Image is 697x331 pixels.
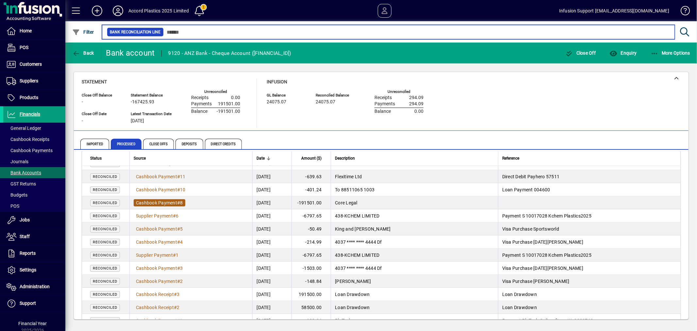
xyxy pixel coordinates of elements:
td: -639.63 [291,170,331,183]
div: Source [134,155,248,162]
span: Reconciled [93,292,117,297]
span: [PERSON_NAME] [335,279,371,284]
span: Loan Drawdown [335,305,370,310]
span: 5 [180,226,183,232]
span: Reconciled [93,305,117,310]
span: Suppliers [20,78,38,83]
span: Payment S 10017028 Kchem Plastics2025 [502,213,591,218]
span: 11 [180,174,186,179]
span: Visa Purchase Sportsworld [502,226,559,232]
span: Latest Transaction Date [131,112,172,116]
a: Cashbook Receipt#3 [134,291,182,298]
span: 8 [180,200,183,205]
span: 2 [180,279,183,284]
td: -148.84 [291,275,331,288]
span: Reports [20,251,36,256]
span: # [177,318,180,323]
button: More Options [649,47,692,59]
a: Bank Accounts [3,167,65,178]
span: Cashbook Payment [136,226,177,232]
span: 3 [180,266,183,271]
span: To 88511065 1003 [335,187,374,192]
span: Filter [72,29,94,35]
span: Close Off [565,50,596,56]
a: Cashbook Payment#2 [134,278,185,285]
span: Close Offs [143,139,174,149]
td: -120.94 [291,314,331,327]
td: [DATE] [252,275,291,288]
span: # [173,253,176,258]
span: Products [20,95,38,100]
td: [DATE] [252,262,291,275]
span: Back [72,50,94,56]
span: 1 [176,253,178,258]
span: Budgets [7,192,27,198]
span: Close Off Balance [82,93,121,97]
a: Supplier Payment#1 [134,252,181,259]
span: Deposits [175,139,203,149]
span: Cashbook Payment [136,239,177,245]
span: Loan Payment 004600 [502,187,550,192]
label: Unreconciled [204,90,227,94]
span: Reconciled [93,227,117,231]
div: Reference [502,155,672,162]
span: Cashbook Receipt [136,161,174,166]
a: Cashbook Payment#4 [134,238,185,246]
span: Reconciled [93,266,117,270]
span: Imported [80,139,109,149]
span: Reconciled [93,175,117,179]
button: Add [87,5,108,17]
span: - [82,118,83,124]
a: Cashbook Payment#8 [134,199,185,206]
span: Source [134,155,146,162]
span: Statement Balance [131,93,172,97]
span: Reconciled [93,319,117,323]
a: Settings [3,262,65,278]
span: Cashbook Payment [136,174,177,179]
span: General Ledger [7,126,41,131]
span: Cashbook Payment [136,279,177,284]
a: Knowledge Base [676,1,689,23]
span: King and [PERSON_NAME] [335,226,391,232]
div: Date [257,155,288,162]
a: Jobs [3,212,65,228]
span: Visa Purchase [DATE][PERSON_NAME] [502,239,583,245]
a: Budgets [3,189,65,200]
td: -191501.00 [291,196,331,209]
a: GST Returns [3,178,65,189]
span: Reconciled [93,240,117,244]
span: Support [20,301,36,306]
td: -50.49 [291,222,331,235]
td: -6797.65 [291,249,331,262]
span: 24075.07 [316,99,335,105]
td: -401.24 [291,183,331,196]
a: Cashbook Payment#11 [134,173,188,180]
span: Staff [20,234,30,239]
span: Payment S 10017028 Kchem Plastics2025 [502,253,591,258]
span: Visa Purchase [PERSON_NAME] [502,279,570,284]
span: 0.00 [231,95,240,100]
span: - [343,213,344,218]
span: Pb Tech [335,318,352,323]
span: 3 [177,292,179,297]
span: Loan Drawdown [502,292,537,297]
span: Journals [7,159,28,164]
span: Direct Debit Payhero 57511 [502,174,560,179]
span: Direct Credit Flexitime 1225 [502,161,560,166]
span: Supplier Payment [136,253,173,258]
a: Staff [3,229,65,245]
a: Cashbook Payment#5 [134,225,185,233]
td: -1503.00 [291,262,331,275]
span: GST Returns [7,181,36,186]
a: Cashbook Payments [3,145,65,156]
span: KCHEM LIMITED [344,253,379,258]
span: # [174,161,177,166]
span: Flexitime Limit [335,161,365,166]
span: Balance [191,109,207,114]
span: # [173,213,176,218]
a: Supplier Payment#6 [134,212,181,219]
a: Suppliers [3,73,65,89]
span: 1 [180,318,183,323]
span: Reconciled [93,279,117,284]
div: Bank account [106,48,155,58]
